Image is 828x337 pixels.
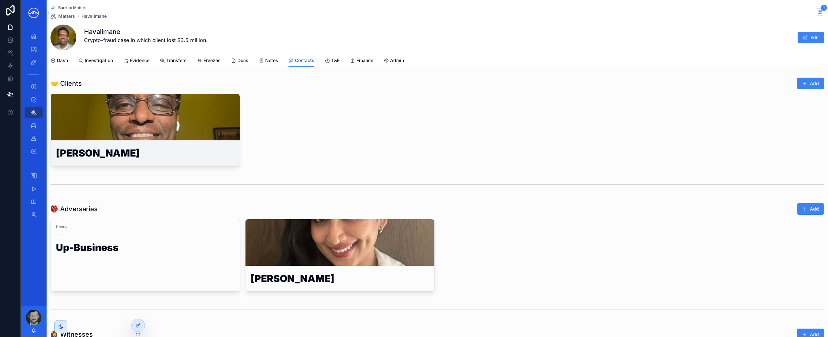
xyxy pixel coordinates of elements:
[78,55,113,68] a: Investigation
[390,57,404,64] span: Admin
[58,5,87,10] span: Back to Matters
[797,203,824,215] button: Add
[26,8,41,18] img: App logo
[245,219,434,266] div: Radhika-Gupta.jpg
[50,204,98,213] h1: 👺 Adversaries
[50,219,240,291] a: Photo--Up-Business
[821,5,827,11] span: 1
[798,32,824,43] button: Edit
[56,232,60,237] span: --
[203,57,221,64] span: Freezes
[289,55,314,67] a: Contacts
[245,219,435,291] a: [PERSON_NAME]
[331,57,340,64] span: T&E
[85,57,113,64] span: Investigation
[51,94,240,140] div: Screen-Shot-2025-04-22-at-12.46.02-PM.png
[237,57,248,64] span: Docs
[84,27,208,36] h1: Havalimane
[57,57,68,64] span: Dash
[384,55,404,68] a: Admin
[50,93,240,166] a: [PERSON_NAME]
[251,274,429,286] h1: [PERSON_NAME]
[56,148,234,160] h1: [PERSON_NAME]
[21,26,47,229] div: scrollable content
[356,57,373,64] span: Finance
[259,55,278,68] a: Notes
[56,224,234,230] span: Photo
[325,55,340,68] a: T&E
[50,13,75,19] a: Matters
[350,55,373,68] a: Finance
[50,79,82,88] h1: 🤝 Clients
[130,57,149,64] span: Evidence
[231,55,248,68] a: Docs
[50,55,68,68] a: Dash
[816,8,824,16] button: 1
[295,57,314,64] span: Contacts
[160,55,187,68] a: Transfers
[166,57,187,64] span: Transfers
[84,36,208,44] p: Crypto-fraud case in which client lost $3.5 million.
[58,13,75,19] span: Matters
[123,55,149,68] a: Evidence
[82,13,107,19] a: Havalimane
[50,5,87,10] a: Back to Matters
[56,243,234,255] h1: Up-Business
[265,57,278,64] span: Notes
[197,55,221,68] a: Freezes
[797,78,824,89] button: Add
